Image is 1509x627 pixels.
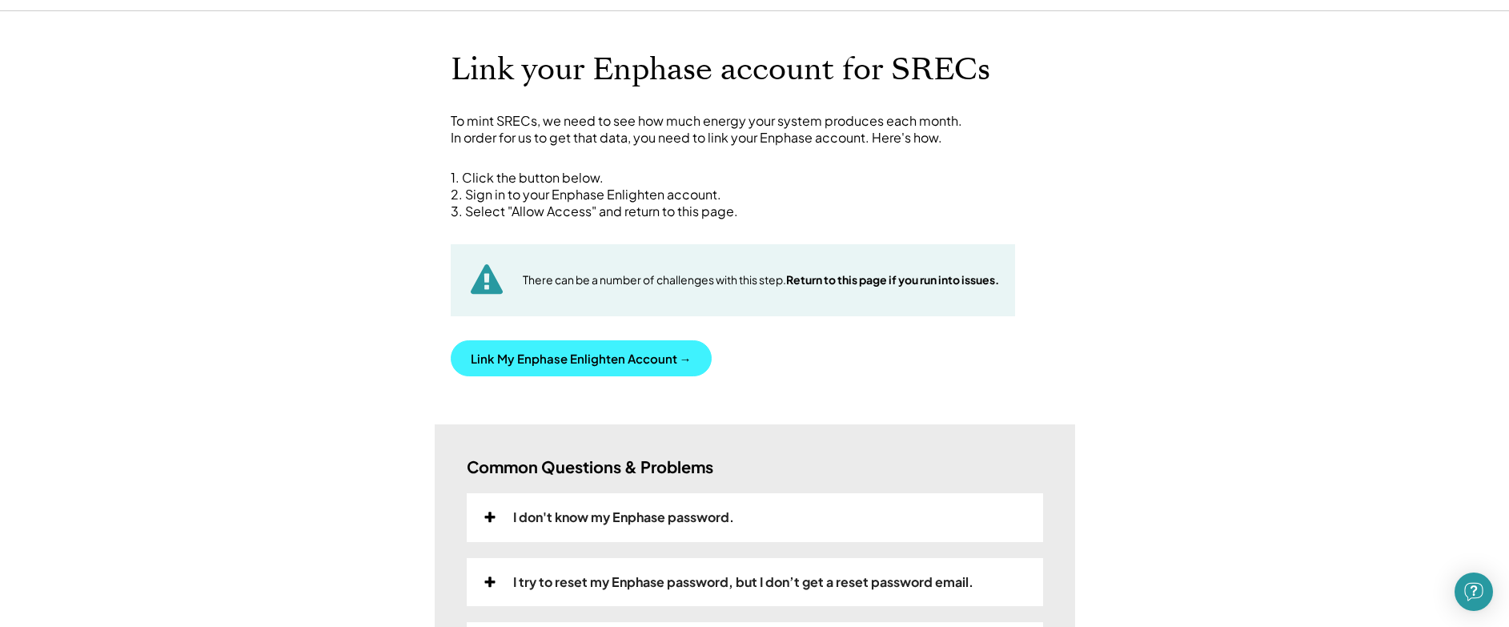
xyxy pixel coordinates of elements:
[451,340,712,376] button: Link My Enphase Enlighten Account →
[451,113,1059,147] div: To mint SRECs, we need to see how much energy your system produces each month. In order for us to...
[513,574,973,591] div: I try to reset my Enphase password, but I don’t get a reset password email.
[513,509,734,526] div: I don't know my Enphase password.
[786,272,999,287] strong: Return to this page if you run into issues.
[451,170,1059,219] div: 1. Click the button below. 2. Sign in to your Enphase Enlighten account. 3. Select "Allow Access"...
[523,272,999,288] div: There can be a number of challenges with this step.
[451,51,1059,89] h1: Link your Enphase account for SRECs
[1455,573,1493,611] div: Open Intercom Messenger
[467,456,713,477] h3: Common Questions & Problems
